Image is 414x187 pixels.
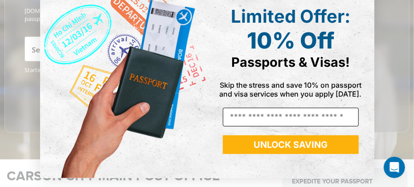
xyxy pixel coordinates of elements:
[384,157,405,178] iframe: Intercom live chat
[231,5,350,27] span: Limited Offer:
[223,135,359,154] button: UNLOCK SAVING
[220,81,362,98] span: Skip the stress and save 10% on passport and visa services when you apply [DATE].
[231,54,350,70] span: Passports & Visas!
[247,27,334,54] span: 10% Off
